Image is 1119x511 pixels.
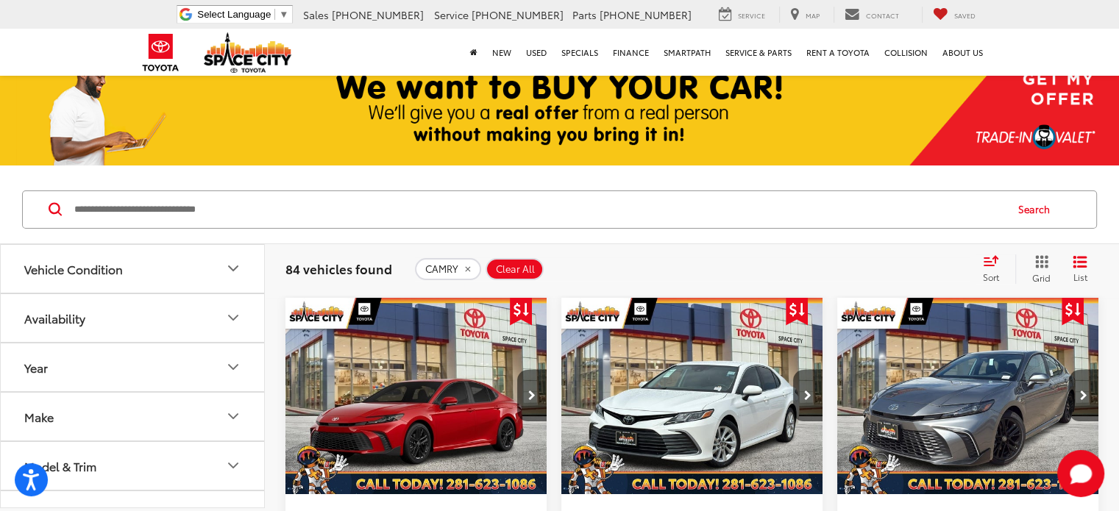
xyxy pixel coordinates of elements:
[554,29,605,76] a: Specials
[1,245,266,293] button: Vehicle ConditionVehicle Condition
[224,358,242,376] div: Year
[24,262,123,276] div: Vehicle Condition
[1,343,266,391] button: YearYear
[285,298,548,496] img: 2025 Toyota Camry SE
[738,10,765,20] span: Service
[605,29,656,76] a: Finance
[1062,298,1084,326] span: Get Price Drop Alert
[197,9,271,20] span: Select Language
[24,360,48,374] div: Year
[1004,191,1071,228] button: Search
[224,260,242,277] div: Vehicle Condition
[224,407,242,425] div: Make
[1,294,266,342] button: AvailabilityAvailability
[799,29,877,76] a: Rent a Toyota
[425,263,458,275] span: CAMRY
[561,298,824,494] div: 2024 Toyota CAMRY LE 0
[24,410,54,424] div: Make
[561,298,824,494] a: 2024 Toyota CAMRY LE SEDAN FWD2024 Toyota CAMRY LE SEDAN FWD2024 Toyota CAMRY LE SEDAN FWD2024 To...
[224,457,242,474] div: Model & Trim
[793,370,823,421] button: Next image
[463,29,485,76] a: Home
[954,10,976,20] span: Saved
[1069,370,1098,421] button: Next image
[279,9,288,20] span: ▼
[496,263,535,275] span: Clear All
[718,29,799,76] a: Service & Parts
[600,7,692,22] span: [PHONE_NUMBER]
[510,298,532,326] span: Get Price Drop Alert
[922,7,987,23] a: My Saved Vehicles
[1015,254,1062,284] button: Grid View
[1073,271,1087,283] span: List
[1032,271,1051,284] span: Grid
[285,260,392,277] span: 84 vehicles found
[708,7,776,23] a: Service
[519,29,554,76] a: Used
[983,271,999,283] span: Sort
[656,29,718,76] a: SmartPath
[836,298,1100,496] img: 2025 Toyota Camry SE
[517,370,547,421] button: Next image
[935,29,990,76] a: About Us
[204,32,292,73] img: Space City Toyota
[786,298,808,326] span: Get Price Drop Alert
[836,298,1100,494] a: 2025 Toyota Camry SE2025 Toyota Camry SE2025 Toyota Camry SE2025 Toyota Camry SE
[561,298,824,496] img: 2024 Toyota CAMRY LE SEDAN FWD
[24,311,85,325] div: Availability
[303,7,329,22] span: Sales
[572,7,597,22] span: Parts
[779,7,831,23] a: Map
[472,7,564,22] span: [PHONE_NUMBER]
[133,29,188,76] img: Toyota
[24,459,96,473] div: Model & Trim
[224,309,242,326] div: Availability
[434,7,469,22] span: Service
[976,254,1015,284] button: Select sort value
[1,393,266,440] button: MakeMake
[1057,450,1104,497] svg: Start Chat
[285,298,548,494] a: 2025 Toyota Camry SE2025 Toyota Camry SE2025 Toyota Camry SE2025 Toyota Camry SE
[486,258,544,280] button: Clear All
[73,192,1004,227] input: Search by Make, Model, or Keyword
[866,10,899,20] span: Contact
[877,29,935,76] a: Collision
[1057,450,1104,497] button: Toggle Chat Window
[285,298,548,494] div: 2025 Toyota Camry SE 0
[332,7,424,22] span: [PHONE_NUMBER]
[415,258,481,280] button: remove CAMRY
[836,298,1100,494] div: 2025 Toyota Camry SE 0
[197,9,288,20] a: Select Language​
[834,7,910,23] a: Contact
[1062,254,1098,284] button: List View
[485,29,519,76] a: New
[806,10,820,20] span: Map
[1,442,266,490] button: Model & TrimModel & Trim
